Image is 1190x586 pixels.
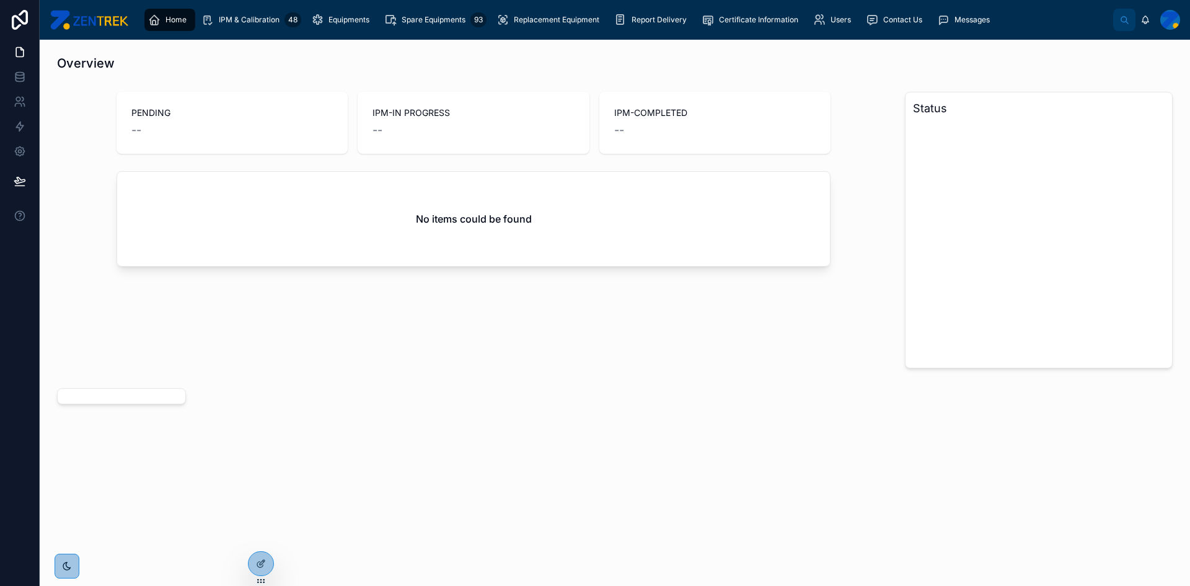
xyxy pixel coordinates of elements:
a: Replacement Equipment [493,9,608,31]
a: Equipments [307,9,378,31]
h3: Status [913,100,1165,117]
span: Messages [954,15,990,25]
span: Replacement Equipment [514,15,599,25]
div: chart [913,122,1165,360]
div: 93 [470,12,487,27]
span: Spare Equipments [402,15,465,25]
a: Contact Us [862,9,931,31]
a: Spare Equipments93 [381,9,490,31]
span: -- [372,122,382,139]
span: Certificate Information [719,15,798,25]
span: Contact Us [883,15,922,25]
span: Report Delivery [632,15,687,25]
a: Report Delivery [610,9,695,31]
a: Home [144,9,195,31]
img: App logo [50,10,128,30]
span: Home [165,15,187,25]
span: Users [831,15,851,25]
span: -- [131,122,141,139]
a: Messages [933,9,998,31]
span: PENDING [131,107,333,119]
a: Users [809,9,860,31]
div: scrollable content [138,6,1113,33]
span: IPM-COMPLETED [614,107,816,119]
span: Equipments [328,15,369,25]
h2: No items could be found [416,211,532,226]
h1: Overview [57,55,115,72]
span: IPM & Calibration [219,15,280,25]
span: -- [614,122,624,139]
a: Certificate Information [698,9,807,31]
div: 48 [284,12,301,27]
span: IPM-IN PROGRESS [372,107,574,119]
a: IPM & Calibration48 [198,9,305,31]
